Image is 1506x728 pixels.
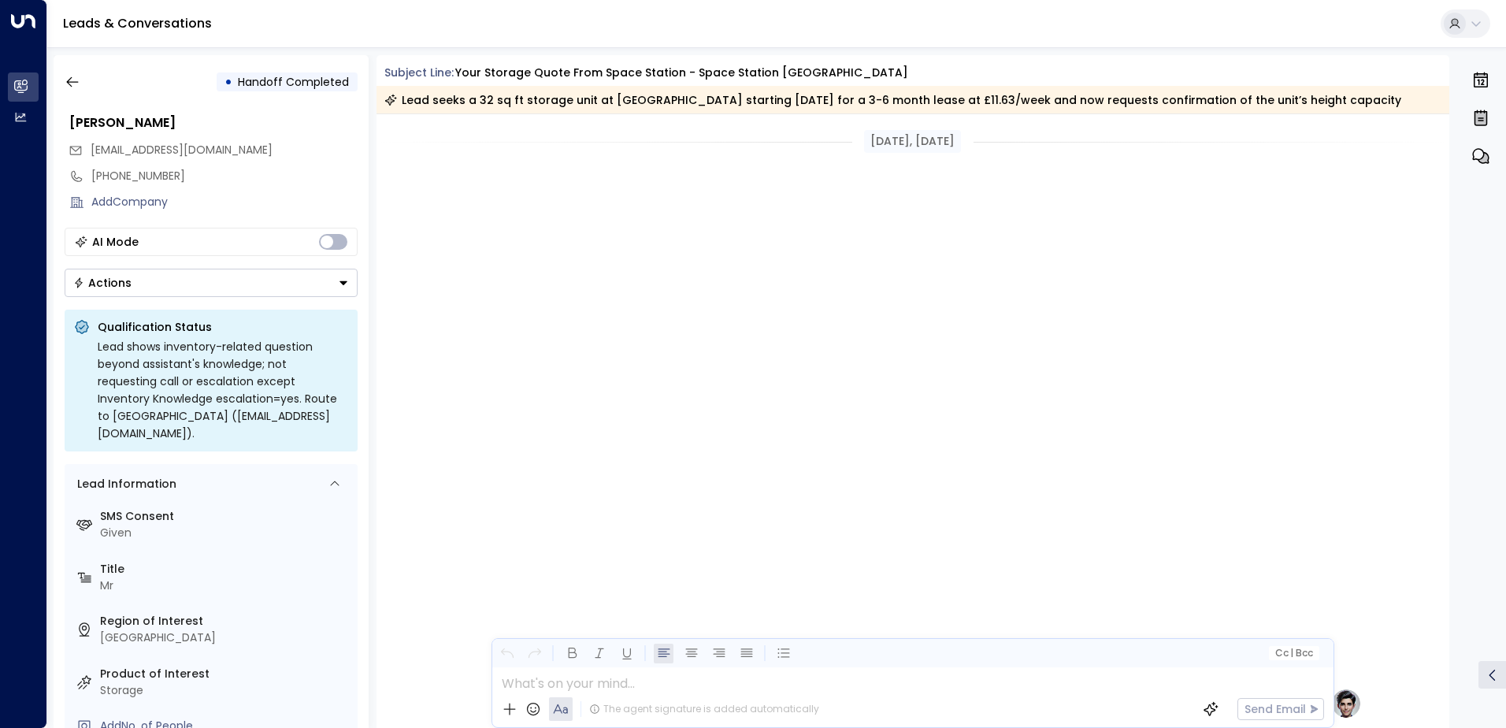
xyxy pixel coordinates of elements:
[497,644,517,663] button: Undo
[100,666,351,682] label: Product of Interest
[98,319,348,335] p: Qualification Status
[100,613,351,630] label: Region of Interest
[92,234,139,250] div: AI Mode
[100,682,351,699] div: Storage
[100,561,351,578] label: Title
[69,113,358,132] div: [PERSON_NAME]
[98,338,348,442] div: Lead shows inventory-related question beyond assistant's knowledge; not requesting call or escala...
[589,702,819,716] div: The agent signature is added automatically
[63,14,212,32] a: Leads & Conversations
[65,269,358,297] div: Button group with a nested menu
[384,65,454,80] span: Subject Line:
[1330,688,1362,719] img: profile-logo.png
[91,194,358,210] div: AddCompany
[864,130,961,153] div: [DATE], [DATE]
[100,508,351,525] label: SMS Consent
[455,65,908,81] div: Your storage quote from Space Station - Space Station [GEOGRAPHIC_DATA]
[91,142,273,158] span: kevinthornton2163@gmail.com
[1268,646,1319,661] button: Cc|Bcc
[73,276,132,290] div: Actions
[65,269,358,297] button: Actions
[1290,648,1293,659] span: |
[525,644,544,663] button: Redo
[91,142,273,158] span: [EMAIL_ADDRESS][DOMAIN_NAME]
[224,68,232,96] div: •
[72,476,176,492] div: Lead Information
[1274,648,1312,659] span: Cc Bcc
[100,578,351,594] div: Mr
[384,92,1401,108] div: Lead seeks a 32 sq ft storage unit at [GEOGRAPHIC_DATA] starting [DATE] for a 3-6 month lease at ...
[91,168,358,184] div: [PHONE_NUMBER]
[100,630,351,646] div: [GEOGRAPHIC_DATA]
[100,525,351,541] div: Given
[238,74,349,90] span: Handoff Completed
